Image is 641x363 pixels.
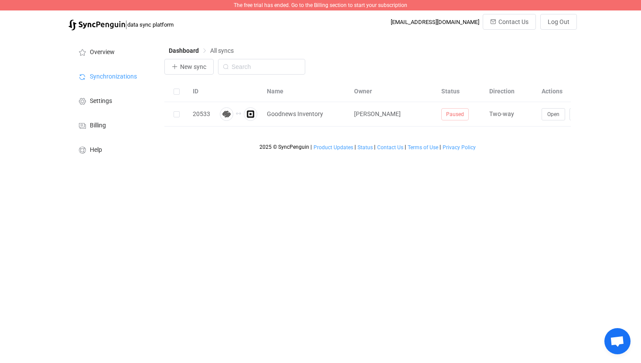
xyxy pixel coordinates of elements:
[408,144,438,151] span: Terms of Use
[357,144,373,151] a: Status
[218,59,305,75] input: Search
[234,2,407,8] span: The free trial has ended. Go to the Billing section to start your subscription
[440,144,441,150] span: |
[259,144,309,150] span: 2025 © SyncPenguin
[442,144,476,151] a: Privacy Policy
[68,18,174,31] a: |data sync platform
[377,144,403,151] span: Contact Us
[485,86,537,96] div: Direction
[355,144,356,150] span: |
[68,113,156,137] a: Billing
[485,109,537,119] div: Two-way
[483,14,536,30] button: Contact Us
[313,144,354,151] a: Product Updates
[547,111,559,117] span: Open
[548,18,569,25] span: Log Out
[68,39,156,64] a: Overview
[68,137,156,161] a: Help
[391,19,479,25] div: [EMAIL_ADDRESS][DOMAIN_NAME]
[354,110,401,117] span: [PERSON_NAME]
[405,144,406,150] span: |
[125,18,127,31] span: |
[374,144,375,150] span: |
[437,86,485,96] div: Status
[350,86,437,96] div: Owner
[90,98,112,105] span: Settings
[90,147,102,154] span: Help
[537,86,603,96] div: Actions
[310,144,312,150] span: |
[90,122,106,129] span: Billing
[377,144,404,151] a: Contact Us
[180,63,206,70] span: New sync
[263,86,350,96] div: Name
[68,88,156,113] a: Settings
[244,107,257,121] img: square.png
[188,109,215,119] div: 20533
[169,47,199,54] span: Dashboard
[443,144,476,151] span: Privacy Policy
[314,144,353,151] span: Product Updates
[164,59,214,75] button: New sync
[210,47,234,54] span: All syncs
[90,49,115,56] span: Overview
[542,110,565,117] a: Open
[127,21,174,28] span: data sync platform
[220,107,233,121] img: squarespace.png
[169,48,234,54] div: Breadcrumb
[358,144,373,151] span: Status
[267,109,323,119] span: Goodnews Inventory
[604,328,631,354] a: Open chat
[68,20,125,31] img: syncpenguin.svg
[441,108,469,120] span: Paused
[407,144,439,151] a: Terms of Use
[68,64,156,88] a: Synchronizations
[90,73,137,80] span: Synchronizations
[540,14,577,30] button: Log Out
[498,18,528,25] span: Contact Us
[542,108,565,120] button: Open
[188,86,215,96] div: ID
